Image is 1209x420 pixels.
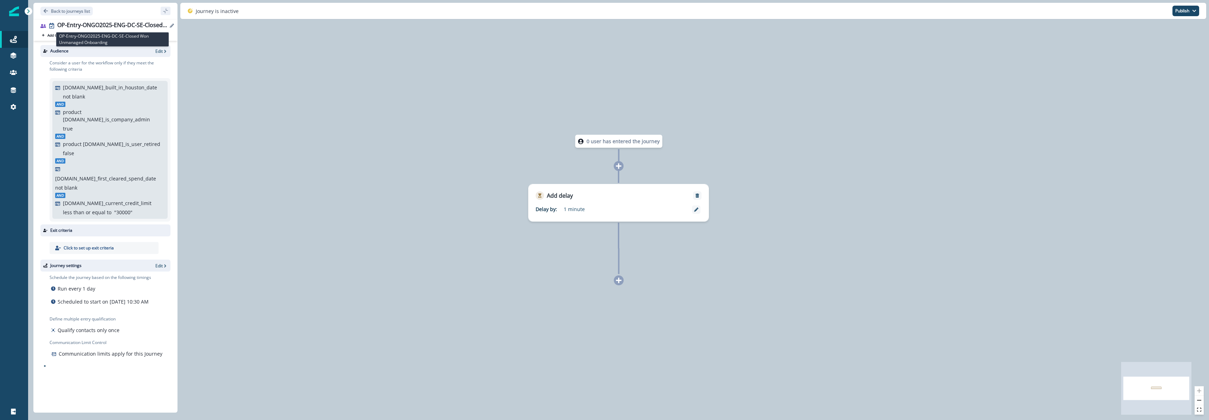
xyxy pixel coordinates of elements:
[155,48,163,54] p: Edit
[55,175,156,182] p: [DOMAIN_NAME]_first_cleared_spend_date
[587,138,660,145] p: 0 user has entered the journey
[63,93,85,100] p: not blank
[50,48,69,54] p: Audience
[551,135,686,148] div: 0 user has entered the journey
[50,274,151,281] p: Schedule the journey based on the following timings
[155,263,168,269] button: Edit
[55,102,65,107] span: And
[58,285,95,292] p: Run every 1 day
[55,193,65,198] span: And
[196,7,239,15] p: Journey is inactive
[50,339,170,346] p: Communication Limit Control
[63,125,73,132] p: true
[155,48,168,54] button: Edit
[1195,405,1204,415] button: fit view
[57,22,168,30] div: OP-Entry-ONGO2025-ENG-DC-SE-Closed Won Unmanaged Onboarding
[55,158,65,164] span: And
[50,227,72,234] p: Exit criteria
[58,298,149,305] p: Scheduled to start on [DATE] 10:30 AM
[168,24,176,28] button: Edit name
[536,205,564,213] p: Delay by:
[63,108,163,123] p: product [DOMAIN_NAME]_is_company_admin
[692,193,703,198] button: Remove
[58,326,119,334] p: Qualify contacts only once
[40,32,62,38] button: Add tag
[9,6,19,16] img: Inflection
[51,8,90,14] p: Back to journeys list
[564,205,652,213] p: 1 minute
[63,84,157,91] p: [DOMAIN_NAME]_built_in_houston_date
[55,184,77,191] p: not blank
[1195,396,1204,405] button: zoom out
[40,7,93,15] button: Go back
[47,33,60,37] p: Add tag
[63,140,160,148] p: product [DOMAIN_NAME]_is_user_retired
[547,191,573,200] p: Add delay
[50,316,121,322] p: Define multiple entry qualification
[63,199,151,207] p: [DOMAIN_NAME]_current_credit_limit
[161,7,170,15] button: sidebar collapse toggle
[50,60,170,72] p: Consider a user for the workflow only if they meet the following criteria
[50,262,82,269] p: Journey settings
[1172,6,1199,16] button: Publish
[64,245,114,251] p: Click to set up exit criteria
[59,350,162,357] p: Communication limits apply for this Journey
[528,184,709,222] div: Add delayRemoveDelay by:1 minute
[63,149,74,157] p: false
[63,209,111,216] p: less than or equal to
[114,209,132,216] p: " 30000 "
[55,134,65,139] span: And
[155,263,163,269] p: Edit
